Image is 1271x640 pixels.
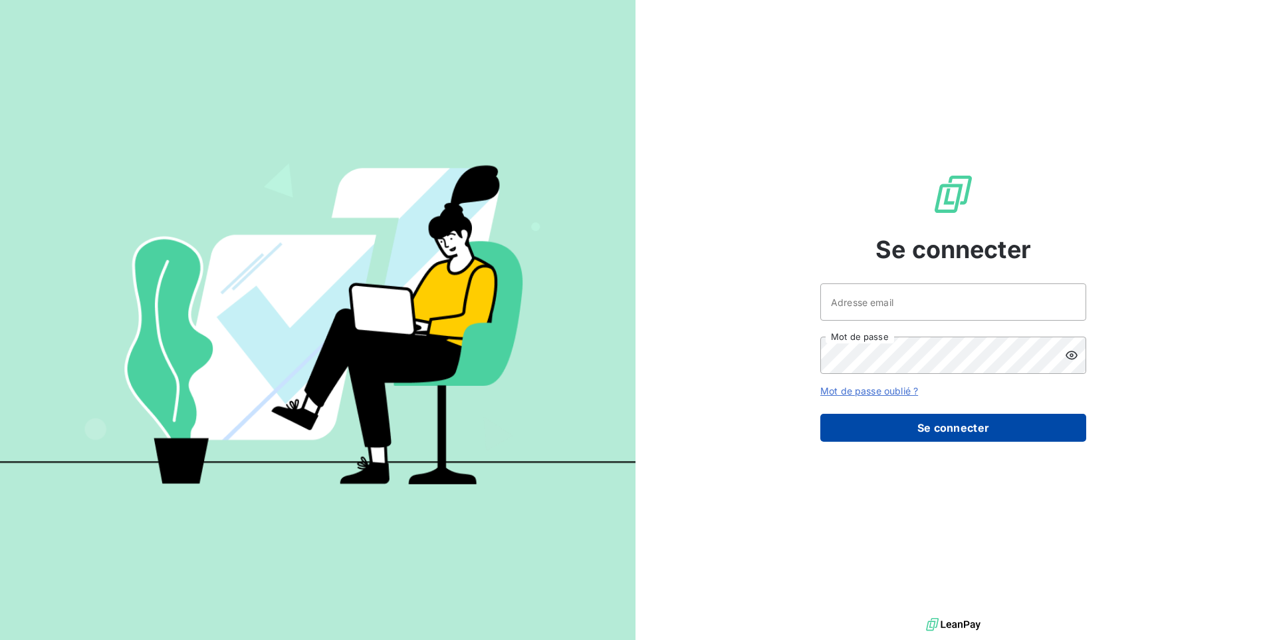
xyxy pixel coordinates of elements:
[820,385,918,397] a: Mot de passe oublié ?
[820,283,1086,321] input: placeholder
[875,232,1031,267] span: Se connecter
[926,615,981,635] img: logo
[820,414,1086,442] button: Se connecter
[932,173,975,216] img: Logo LeanPay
